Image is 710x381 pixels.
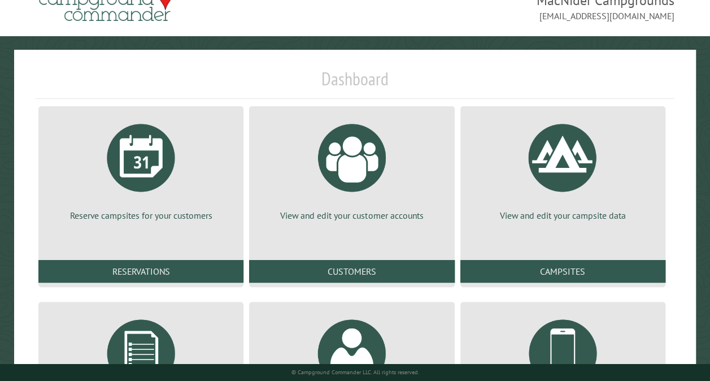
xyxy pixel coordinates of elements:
a: Reservations [38,260,243,283]
a: View and edit your customer accounts [263,115,441,222]
p: Reserve campsites for your customers [52,209,230,222]
a: Campsites [460,260,665,283]
small: © Campground Commander LLC. All rights reserved. [291,369,419,376]
a: Customers [249,260,454,283]
a: View and edit your campsite data [474,115,652,222]
p: View and edit your customer accounts [263,209,441,222]
p: View and edit your campsite data [474,209,652,222]
a: Reserve campsites for your customers [52,115,230,222]
h1: Dashboard [36,68,674,99]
